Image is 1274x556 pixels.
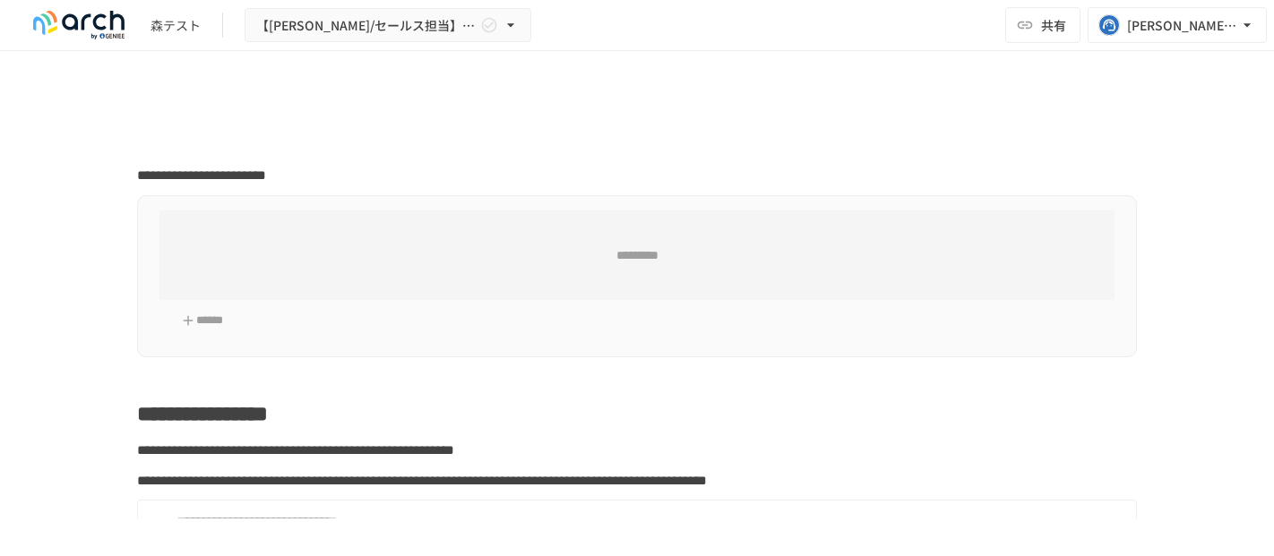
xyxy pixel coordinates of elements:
[245,8,531,43] button: 【[PERSON_NAME]/セールス担当】株式会社ロープレ様_初期設定サポート
[1127,14,1238,37] div: [PERSON_NAME][EMAIL_ADDRESS][DOMAIN_NAME]
[22,11,136,39] img: logo-default@2x-9cf2c760.svg
[256,14,477,37] span: 【[PERSON_NAME]/セールス担当】株式会社ロープレ様_初期設定サポート
[151,16,201,35] div: 森テスト
[1088,7,1267,43] button: [PERSON_NAME][EMAIL_ADDRESS][DOMAIN_NAME]
[1041,15,1066,35] span: 共有
[1005,7,1080,43] button: 共有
